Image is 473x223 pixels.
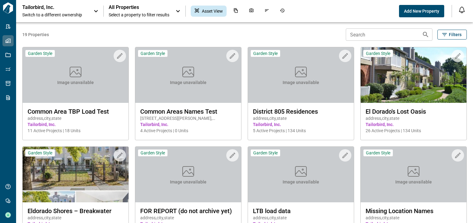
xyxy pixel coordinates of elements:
[366,121,462,128] span: Tailorbird, Inc.
[366,207,462,215] span: Missing Location Names
[253,121,349,128] span: Tailorbird, Inc.
[283,179,319,185] span: Image unavailable
[28,121,124,128] span: Tailorbird, Inc.
[191,6,227,17] div: Asset View
[23,147,128,202] img: property-asset
[253,115,349,121] span: address , city , state
[457,5,467,15] button: Open notification feed
[366,51,390,56] span: Garden Style
[170,179,206,185] span: Image unavailable
[366,128,462,134] span: 26 Active Projects | 134 Units
[366,115,462,121] span: address , city , state
[276,6,289,17] div: Job History
[28,215,124,221] span: address , city , state
[419,28,432,41] button: Search properties
[170,79,206,86] span: Image unavailable
[140,115,236,121] span: [STREET_ADDRESS][PERSON_NAME] , [GEOGRAPHIC_DATA] , NJ
[283,79,319,86] span: Image unavailable
[140,207,236,215] span: FOR REPORT (do not archive yet)
[366,150,390,156] span: Garden Style
[449,32,462,38] span: Filters
[141,51,165,56] span: Garden Style
[109,4,169,11] span: All Properties
[253,207,349,215] span: LTB load data
[140,108,236,115] span: Common Areas Names Test
[261,6,273,17] div: Issues & Info
[395,179,432,185] span: Image unavailable
[28,115,124,121] span: address , city , state
[28,207,124,215] span: Eldorado Shores – Breakwater
[253,108,349,115] span: District 805 Residences
[140,121,236,128] span: Tailorbird, Inc.
[28,51,52,56] span: Garden Style
[361,47,466,103] img: property-asset
[253,150,278,156] span: Garden Style
[141,150,165,156] span: Garden Style
[22,4,78,11] p: Tailorbird, Inc.
[202,8,223,14] span: Asset View
[399,5,444,17] button: Add New Property
[109,12,169,18] span: Select a property to filter results
[245,6,258,17] div: Photos
[437,30,467,40] button: Filters
[57,79,94,86] span: Image unavailable
[366,215,462,221] span: address , city , state
[140,128,236,134] span: 4 Active Projects | 0 Units
[366,108,462,115] span: El Dorado's Lost Oasis
[28,150,52,156] span: Garden Style
[253,215,349,221] span: address , city , state
[140,215,236,221] span: address , city , state
[22,12,87,18] span: Switch to a different ownership
[404,8,439,14] span: Add New Property
[28,128,124,134] span: 11 Active Projects | 18 Units
[28,108,124,115] span: Common Area TBP Load Test
[253,51,278,56] span: Garden Style
[253,128,349,134] span: 5 Active Projects | 134 Units
[22,32,343,38] span: 19 Properties
[230,6,242,17] div: Documents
